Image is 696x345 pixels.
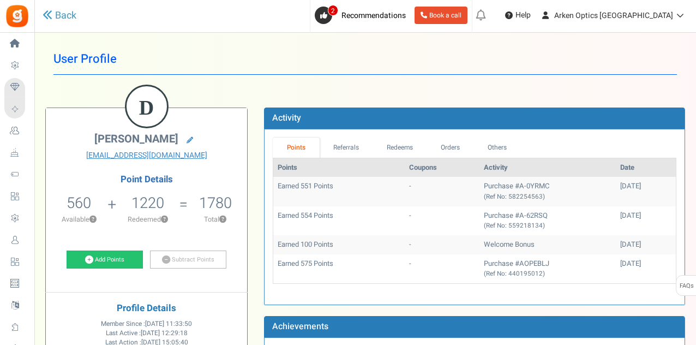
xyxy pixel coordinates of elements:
td: Earned 575 Points [273,254,405,283]
td: - [405,254,479,283]
td: Purchase #A-0YRMC [479,177,616,206]
button: ? [161,216,168,223]
span: [PERSON_NAME] [94,131,178,147]
span: Member Since : [101,319,192,329]
span: Arken Optics [GEOGRAPHIC_DATA] [554,10,673,21]
a: Add Points [67,251,143,269]
td: Welcome Bonus [479,235,616,254]
span: Recommendations [341,10,406,21]
th: Coupons [405,158,479,177]
a: Subtract Points [150,251,226,269]
a: Redeems [373,138,427,158]
a: Others [474,138,521,158]
h4: Point Details [46,175,247,185]
th: Activity [479,158,616,177]
td: - [405,206,479,235]
span: 2 [328,5,338,16]
button: ? [219,216,226,223]
p: Available [51,215,106,224]
small: (Ref No: 559218134) [484,221,545,230]
a: Book a call [415,7,467,24]
figcaption: D [127,86,167,129]
b: Activity [272,111,301,124]
th: Date [616,158,676,177]
span: Last Active : [106,329,188,338]
button: ? [89,216,97,223]
b: Achievements [272,320,328,333]
td: Purchase #A-62RSQ [479,206,616,235]
td: - [405,177,479,206]
span: [DATE] 12:29:18 [141,329,188,338]
p: Total [189,215,242,224]
a: Referrals [320,138,373,158]
h5: 1780 [199,195,232,211]
td: Earned 100 Points [273,235,405,254]
td: - [405,235,479,254]
div: [DATE] [620,181,671,192]
a: Help [501,7,535,24]
span: FAQs [679,276,694,296]
a: Orders [427,138,474,158]
span: Help [513,10,531,21]
div: [DATE] [620,259,671,269]
div: [DATE] [620,211,671,221]
h5: 1220 [131,195,164,211]
span: 560 [67,192,91,214]
p: Redeemed [117,215,178,224]
td: Earned 551 Points [273,177,405,206]
th: Points [273,158,405,177]
td: Purchase #AOPEBLJ [479,254,616,283]
img: Gratisfaction [5,4,29,28]
h1: User Profile [53,44,677,75]
a: [EMAIL_ADDRESS][DOMAIN_NAME] [54,150,239,161]
small: (Ref No: 440195012) [484,269,545,278]
span: [DATE] 11:33:50 [145,319,192,329]
div: [DATE] [620,240,671,250]
a: 2 Recommendations [315,7,410,24]
a: Points [273,138,320,158]
h4: Profile Details [54,304,239,314]
small: (Ref No: 582254563) [484,192,545,201]
td: Earned 554 Points [273,206,405,235]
